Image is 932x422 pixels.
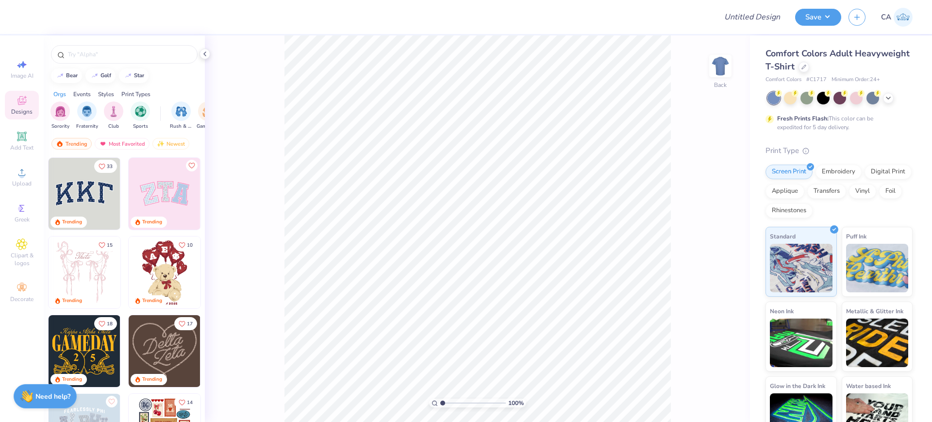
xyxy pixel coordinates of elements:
[120,158,192,230] img: edfb13fc-0e43-44eb-bea2-bf7fc0dd67f9
[108,123,119,130] span: Club
[107,243,113,248] span: 15
[53,90,66,99] div: Orgs
[202,106,214,117] img: Game Day Image
[770,319,832,367] img: Neon Ink
[49,315,120,387] img: b8819b5f-dd70-42f8-b218-32dd770f7b03
[176,106,187,117] img: Rush & Bid Image
[62,219,82,226] div: Trending
[50,101,70,130] div: filter for Sorority
[15,216,30,223] span: Greek
[716,7,788,27] input: Untitled Design
[49,158,120,230] img: 3b9aba4f-e317-4aa7-a679-c95a879539bd
[766,145,913,156] div: Print Type
[508,399,524,407] span: 100 %
[766,48,910,72] span: Comfort Colors Adult Heavyweight T-Shirt
[11,108,33,116] span: Designs
[98,90,114,99] div: Styles
[714,81,727,89] div: Back
[846,231,866,241] span: Puff Ink
[49,236,120,308] img: 83dda5b0-2158-48ca-832c-f6b4ef4c4536
[107,321,113,326] span: 18
[142,297,162,304] div: Trending
[134,73,144,78] div: star
[51,123,69,130] span: Sorority
[35,392,70,401] strong: Need help?
[894,8,913,27] img: Chollene Anne Aranda
[770,306,794,316] span: Neon Ink
[73,90,91,99] div: Events
[67,50,191,59] input: Try "Alpha"
[91,73,99,79] img: trend_line.gif
[94,160,117,173] button: Like
[197,101,219,130] button: filter button
[770,381,825,391] span: Glow in the Dark Ink
[124,73,132,79] img: trend_line.gif
[10,295,33,303] span: Decorate
[121,90,150,99] div: Print Types
[129,158,200,230] img: 9980f5e8-e6a1-4b4a-8839-2b0e9349023c
[846,319,909,367] img: Metallic & Glitter Ink
[133,123,148,130] span: Sports
[766,165,813,179] div: Screen Print
[135,106,146,117] img: Sports Image
[187,321,193,326] span: 17
[62,376,82,383] div: Trending
[55,106,66,117] img: Sorority Image
[879,184,902,199] div: Foil
[846,306,903,316] span: Metallic & Glitter Ink
[846,244,909,292] img: Puff Ink
[76,101,98,130] button: filter button
[777,115,829,122] strong: Fresh Prints Flash:
[766,203,813,218] div: Rhinestones
[187,400,193,405] span: 14
[129,236,200,308] img: 587403a7-0594-4a7f-b2bd-0ca67a3ff8dd
[10,144,33,152] span: Add Text
[142,219,162,226] div: Trending
[5,252,39,267] span: Clipart & logos
[815,165,862,179] div: Embroidery
[865,165,912,179] div: Digital Print
[170,101,192,130] button: filter button
[120,315,192,387] img: 2b704b5a-84f6-4980-8295-53d958423ff9
[129,315,200,387] img: 12710c6a-dcc0-49ce-8688-7fe8d5f96fe2
[50,101,70,130] button: filter button
[711,56,730,76] img: Back
[795,9,841,26] button: Save
[12,180,32,187] span: Upload
[94,238,117,252] button: Like
[131,101,150,130] div: filter for Sports
[846,381,891,391] span: Water based Ink
[770,244,832,292] img: Standard
[200,158,272,230] img: 5ee11766-d822-42f5-ad4e-763472bf8dcf
[106,396,117,407] button: Like
[142,376,162,383] div: Trending
[170,101,192,130] div: filter for Rush & Bid
[770,231,796,241] span: Standard
[108,106,119,117] img: Club Image
[197,123,219,130] span: Game Day
[152,138,189,150] div: Newest
[777,114,897,132] div: This color can be expedited for 5 day delivery.
[62,297,82,304] div: Trending
[76,101,98,130] div: filter for Fraternity
[832,76,880,84] span: Minimum Order: 24 +
[200,236,272,308] img: e74243e0-e378-47aa-a400-bc6bcb25063a
[174,317,197,330] button: Like
[51,138,92,150] div: Trending
[94,317,117,330] button: Like
[766,184,804,199] div: Applique
[119,68,149,83] button: star
[170,123,192,130] span: Rush & Bid
[174,396,197,409] button: Like
[131,101,150,130] button: filter button
[881,8,913,27] a: CA
[99,140,107,147] img: most_fav.gif
[120,236,192,308] img: d12a98c7-f0f7-4345-bf3a-b9f1b718b86e
[849,184,876,199] div: Vinyl
[85,68,116,83] button: golf
[187,243,193,248] span: 10
[66,73,78,78] div: bear
[95,138,150,150] div: Most Favorited
[76,123,98,130] span: Fraternity
[56,73,64,79] img: trend_line.gif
